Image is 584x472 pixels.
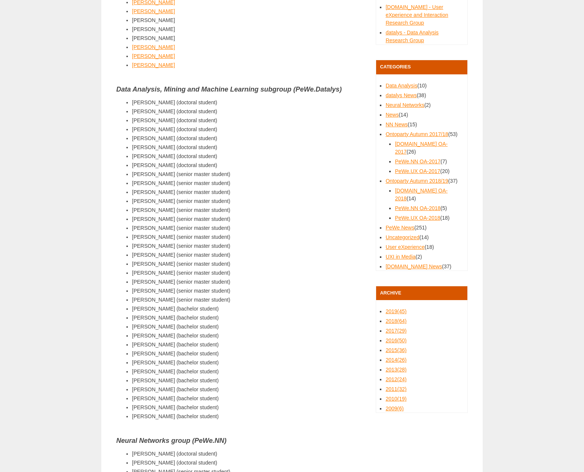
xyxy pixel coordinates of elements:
[397,337,407,343] span: (50)
[397,328,407,334] span: (29)
[395,205,440,211] a: PeWe.NN OA-2018
[385,405,403,411] span: click to expand
[385,376,406,382] span: click to expand
[132,232,368,241] li: [PERSON_NAME] (senior master student)
[376,286,467,300] h3: Archive
[132,152,368,161] li: [PERSON_NAME] (doctoral student)
[132,259,368,268] li: [PERSON_NAME] (senior master student)
[395,214,456,222] li: (18)
[132,376,368,385] li: [PERSON_NAME] (bachelor student)
[385,386,406,392] span: click to expand
[385,396,406,402] span: click to expand
[385,308,406,314] a: 2019(45)
[132,53,175,59] a: [PERSON_NAME]
[385,243,462,251] li: (18)
[132,170,368,179] li: [PERSON_NAME] (senior master student)
[385,101,462,109] li: (2)
[132,313,368,322] li: [PERSON_NAME] (bachelor student)
[385,367,406,373] a: 2013(28)
[132,331,368,340] li: [PERSON_NAME] (bachelor student)
[132,188,368,197] li: [PERSON_NAME] (senior master student)
[132,367,368,376] li: [PERSON_NAME] (bachelor student)
[385,263,462,271] li: (37)
[397,357,407,363] span: (26)
[395,168,440,174] a: PeWe.UX OA-2017
[395,204,456,212] li: (5)
[132,116,368,125] li: [PERSON_NAME] (doctoral student)
[395,188,448,201] a: [DOMAIN_NAME] OA-2018
[132,385,368,394] li: [PERSON_NAME] (bachelor student)
[385,254,415,260] a: UXI in Media
[397,347,407,353] span: (36)
[385,83,417,89] a: Data Analysis
[385,234,462,241] li: (14)
[385,30,439,43] a: datalys - Data Analysis Research Group
[132,458,368,467] li: [PERSON_NAME] (doctoral student)
[385,177,462,222] li: (37)
[397,376,407,382] span: (24)
[385,376,406,382] a: 2012(24)
[385,347,406,353] span: click to expand
[116,436,368,445] h3: Neural Networks group (PeWe.NN)
[397,318,407,324] span: (64)
[385,405,403,411] a: 2009(6)
[385,234,419,240] a: Uncategorized
[132,25,368,34] li: [PERSON_NAME]
[385,308,406,314] span: click to expand
[385,4,448,26] a: [DOMAIN_NAME] - User eXperience and Interaction Research Group
[385,92,462,99] li: (38)
[132,340,368,349] li: [PERSON_NAME] (bachelor student)
[132,241,368,250] li: [PERSON_NAME] (senior master student)
[132,44,175,50] a: [PERSON_NAME]
[395,158,456,166] li: (7)
[132,143,368,152] li: [PERSON_NAME] (doctoral student)
[132,8,175,14] a: [PERSON_NAME]
[385,318,406,324] span: click to expand
[395,141,448,155] a: [DOMAIN_NAME] OA-2017
[385,121,462,129] li: (15)
[132,268,368,277] li: [PERSON_NAME] (senior master student)
[385,328,406,334] span: click to expand
[395,187,456,203] li: (14)
[385,386,406,392] a: 2011(32)
[385,253,462,261] li: (2)
[132,125,368,134] li: [PERSON_NAME] (doctoral student)
[385,328,406,334] a: 2017(29)
[132,197,368,206] li: [PERSON_NAME] (senior master student)
[385,337,406,343] span: click to expand
[132,295,368,304] li: [PERSON_NAME] (senior master student)
[385,102,424,108] a: Neural Networks
[132,304,368,313] li: [PERSON_NAME] (bachelor student)
[385,92,417,98] a: datalys News
[132,358,368,367] li: [PERSON_NAME] (bachelor student)
[395,167,456,175] li: (20)
[385,357,406,363] a: 2014(26)
[132,250,368,259] li: [PERSON_NAME] (senior master student)
[132,62,175,68] a: [PERSON_NAME]
[385,130,462,175] li: (53)
[132,223,368,232] li: [PERSON_NAME] (senior master student)
[132,134,368,143] li: [PERSON_NAME] (doctoral student)
[132,107,368,116] li: [PERSON_NAME] (doctoral student)
[132,349,368,358] li: [PERSON_NAME] (bachelor student)
[132,98,368,107] li: [PERSON_NAME] (doctoral student)
[397,308,407,314] span: (45)
[132,394,368,403] li: [PERSON_NAME] (bachelor student)
[132,403,368,412] li: [PERSON_NAME] (bachelor student)
[385,367,406,373] span: click to expand
[132,322,368,331] li: [PERSON_NAME] (bachelor student)
[385,112,399,118] a: News
[132,286,368,295] li: [PERSON_NAME] (senior master student)
[385,396,406,402] a: 2010(19)
[385,131,448,137] a: Ontoparty Autumn 2017/18
[385,357,406,363] span: click to expand
[395,140,456,156] li: (26)
[132,277,368,286] li: [PERSON_NAME] (senior master student)
[385,347,406,353] a: 2015(36)
[385,263,442,269] a: [DOMAIN_NAME] News
[132,215,368,223] li: [PERSON_NAME] (senior master student)
[385,318,406,324] a: 2018(64)
[132,161,368,170] li: [PERSON_NAME] (doctoral student)
[132,206,368,215] li: [PERSON_NAME] (senior master student)
[397,396,407,402] span: (19)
